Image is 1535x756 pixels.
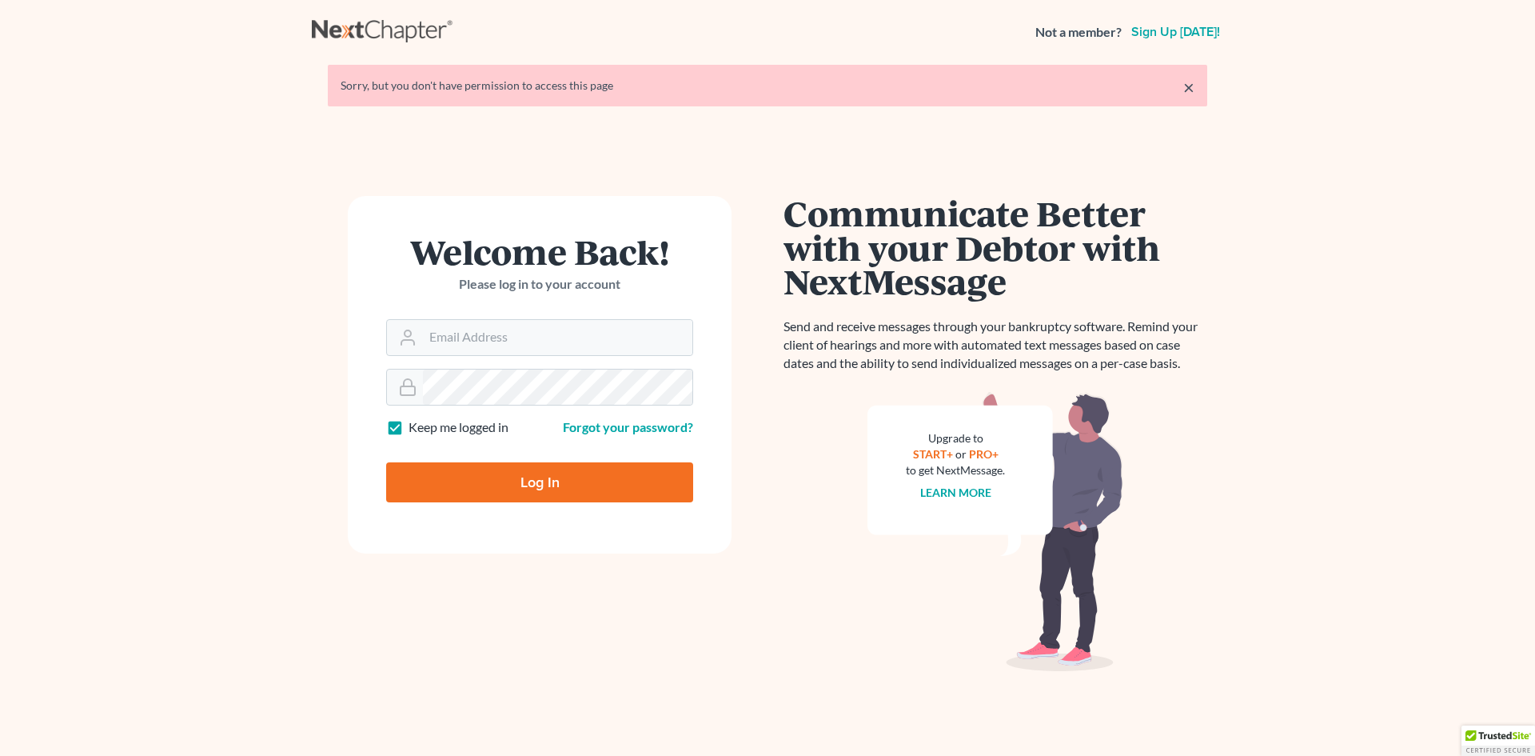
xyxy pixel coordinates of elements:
p: Send and receive messages through your bankruptcy software. Remind your client of hearings and mo... [783,318,1207,373]
a: PRO+ [969,447,999,461]
label: Keep me logged in [409,418,508,437]
div: TrustedSite Certified [1461,726,1535,756]
a: Sign up [DATE]! [1128,26,1223,38]
h1: Communicate Better with your Debtor with NextMessage [783,196,1207,298]
strong: Not a member? [1035,23,1122,42]
div: Sorry, but you don't have permission to access this page [341,78,1194,94]
img: nextmessage_bg-59042aed3d76b12b5cd301f8e5b87938c9018125f34e5fa2b7a6b67550977c72.svg [867,392,1123,672]
input: Email Address [423,320,692,355]
a: × [1183,78,1194,97]
div: to get NextMessage. [906,462,1005,478]
a: START+ [913,447,953,461]
a: Learn more [920,486,991,499]
span: or [955,447,967,461]
input: Log In [386,462,693,502]
a: Forgot your password? [563,419,693,434]
div: Upgrade to [906,430,1005,446]
p: Please log in to your account [386,275,693,294]
h1: Welcome Back! [386,234,693,269]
